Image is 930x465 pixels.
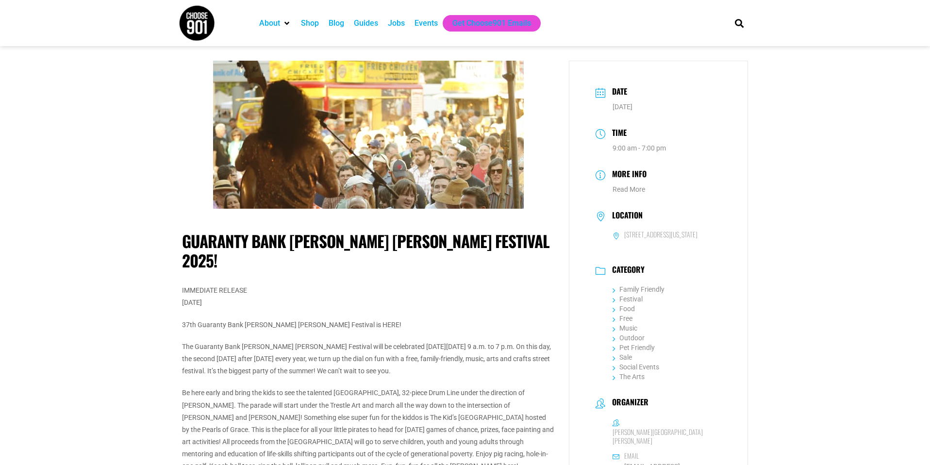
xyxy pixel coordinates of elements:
h3: Location [607,211,643,222]
p: IMMEDIATE RELEASE [DATE] [182,284,554,309]
nav: Main nav [254,15,718,32]
img: A musician performs on stage facing a large crowd at a Mid-South festival, with food stalls, food... [213,61,524,209]
a: Events [415,17,438,29]
h1: Guaranty Bank [PERSON_NAME] [PERSON_NAME] Festival 2025! [182,232,554,270]
a: Pet Friendly [613,344,655,351]
a: Food [613,305,635,313]
a: About [259,17,280,29]
abbr: 9:00 am - 7:00 pm [613,144,666,152]
h3: Category [607,265,645,277]
h6: [STREET_ADDRESS][US_STATE] [624,230,697,239]
div: About [254,15,296,32]
h6: [PERSON_NAME][GEOGRAPHIC_DATA][PERSON_NAME] [613,428,721,445]
a: The Arts [613,373,645,381]
a: Festival [613,295,643,303]
a: Social Events [613,363,659,371]
p: The Guaranty Bank [PERSON_NAME] [PERSON_NAME] Festival will be celebrated [DATE][DATE] 9 a.m. to ... [182,341,554,378]
h3: Date [607,85,627,100]
h3: Organizer [607,398,648,409]
a: Sale [613,353,632,361]
span: [DATE] [613,103,632,111]
a: Outdoor [613,334,645,342]
a: Family Friendly [613,285,664,293]
a: Music [613,324,637,332]
h6: Email [624,451,639,460]
a: Jobs [388,17,405,29]
h3: More Info [607,168,647,182]
a: Shop [301,17,319,29]
a: Guides [354,17,378,29]
a: Free [613,315,632,322]
p: 37th Guaranty Bank [PERSON_NAME] [PERSON_NAME] Festival is HERE! [182,319,554,331]
a: Blog [329,17,344,29]
div: Search [731,15,747,31]
a: Read More [613,185,645,193]
a: Get Choose901 Emails [452,17,531,29]
h3: Time [607,127,627,141]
